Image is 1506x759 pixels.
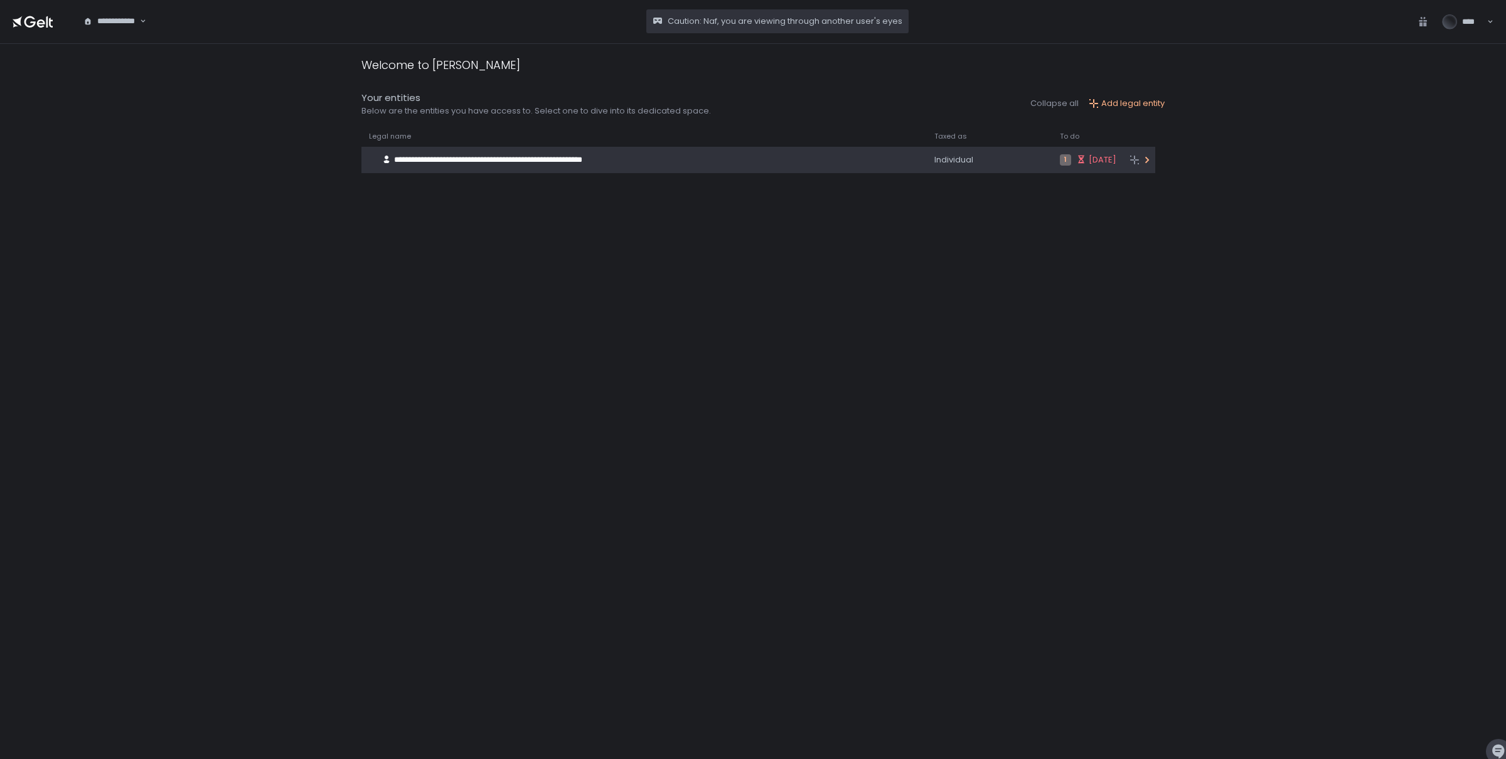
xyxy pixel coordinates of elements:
div: Individual [934,154,1045,166]
div: Your entities [361,91,711,105]
span: Caution: Naf, you are viewing through another user's eyes [668,16,902,27]
button: Collapse all [1030,98,1079,109]
span: [DATE] [1089,154,1116,166]
button: Add legal entity [1089,98,1165,109]
div: Search for option [75,8,146,34]
span: To do [1060,132,1079,141]
span: 1 [1060,154,1071,166]
span: Legal name [369,132,411,141]
input: Search for option [137,15,138,28]
span: Taxed as [934,132,967,141]
div: Welcome to [PERSON_NAME] [361,56,520,73]
div: Below are the entities you have access to. Select one to dive into its dedicated space. [361,105,711,117]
